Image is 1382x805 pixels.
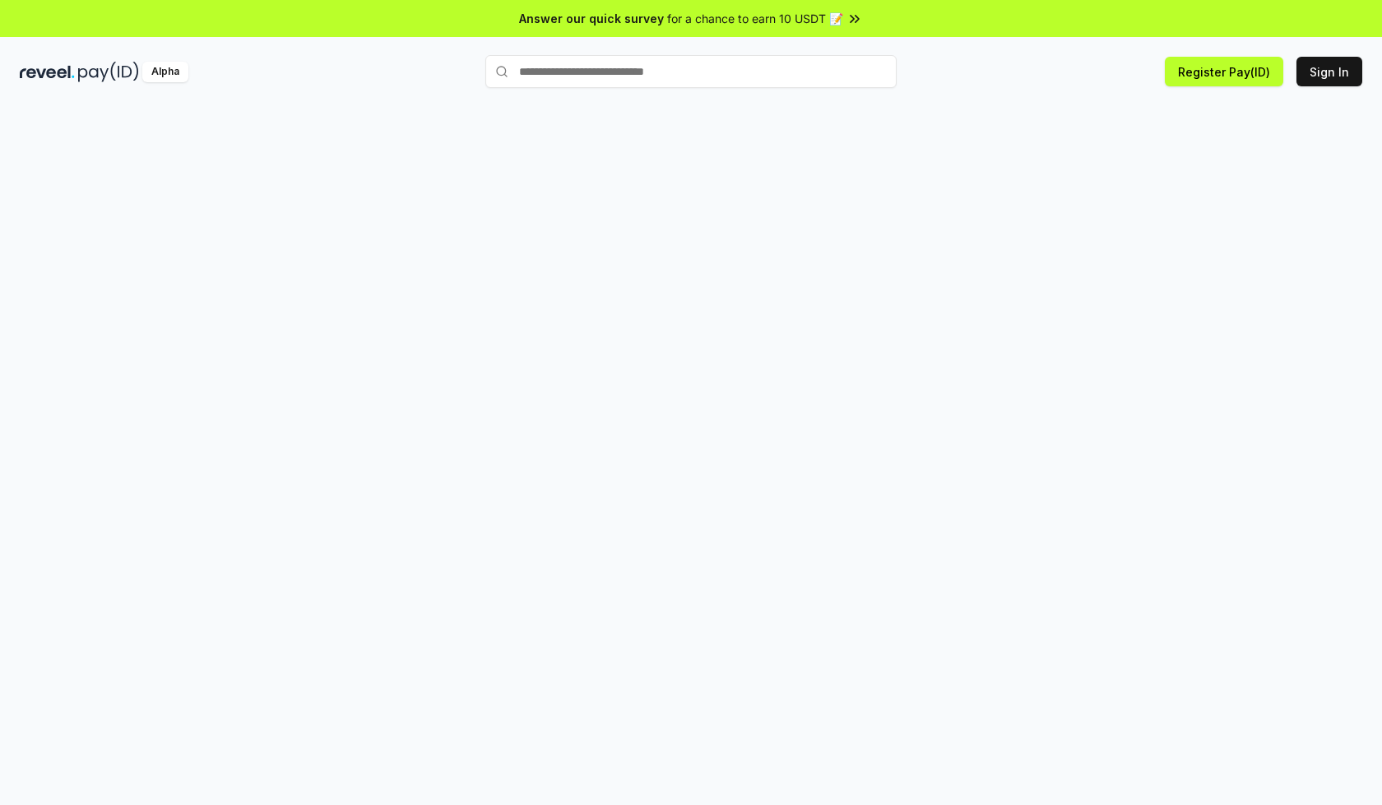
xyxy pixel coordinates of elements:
[1165,57,1283,86] button: Register Pay(ID)
[519,10,664,27] span: Answer our quick survey
[78,62,139,82] img: pay_id
[667,10,843,27] span: for a chance to earn 10 USDT 📝
[1296,57,1362,86] button: Sign In
[142,62,188,82] div: Alpha
[20,62,75,82] img: reveel_dark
